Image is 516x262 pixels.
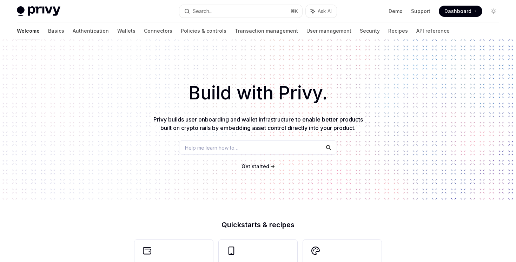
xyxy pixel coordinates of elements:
a: Wallets [117,22,135,39]
a: Security [360,22,380,39]
span: Dashboard [444,8,471,15]
img: light logo [17,6,60,16]
a: Welcome [17,22,40,39]
a: Transaction management [235,22,298,39]
a: Recipes [388,22,408,39]
button: Toggle dark mode [488,6,499,17]
a: Policies & controls [181,22,226,39]
h1: Build with Privy. [11,79,505,107]
div: Search... [193,7,212,15]
span: Get started [242,163,269,169]
a: Basics [48,22,64,39]
a: Connectors [144,22,172,39]
a: Demo [389,8,403,15]
a: Authentication [73,22,109,39]
a: Get started [242,163,269,170]
span: Ask AI [318,8,332,15]
a: Dashboard [439,6,482,17]
span: ⌘ K [291,8,298,14]
span: Help me learn how to… [185,144,238,151]
a: Support [411,8,430,15]
a: API reference [416,22,450,39]
button: Search...⌘K [179,5,302,18]
a: User management [306,22,351,39]
button: Ask AI [306,5,337,18]
span: Privy builds user onboarding and wallet infrastructure to enable better products built on crypto ... [153,116,363,131]
h2: Quickstarts & recipes [134,221,382,228]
